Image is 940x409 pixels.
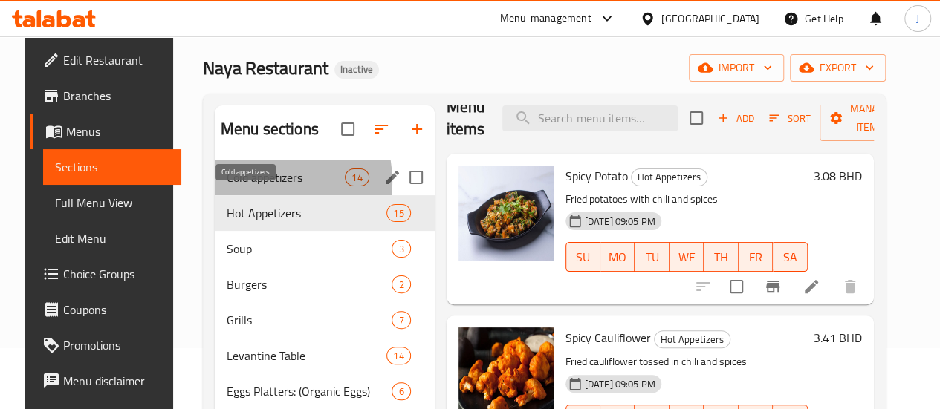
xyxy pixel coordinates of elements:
[572,246,594,268] span: SU
[63,51,169,69] span: Edit Restaurant
[832,99,907,137] span: Manage items
[345,168,369,186] div: items
[227,204,386,222] div: Hot Appetizers
[43,220,181,256] a: Edit Menu
[392,275,410,293] div: items
[30,42,181,78] a: Edit Restaurant
[500,10,591,27] div: Menu-management
[30,327,181,363] a: Promotions
[203,51,328,85] span: Naya Restaurant
[386,204,410,222] div: items
[55,194,169,212] span: Full Menu View
[63,372,169,390] span: Menu disclaimer
[392,385,409,399] span: 6
[363,111,399,147] span: Sort sections
[832,269,868,304] button: delete
[227,275,392,293] span: Burgers
[30,292,181,327] a: Coupons
[600,242,635,272] button: MO
[458,166,554,261] img: Spicy Potato
[704,242,738,272] button: TH
[670,242,704,272] button: WE
[227,168,345,186] span: Cold appetizers
[63,301,169,318] span: Coupons
[392,313,409,327] span: 7
[55,158,169,176] span: Sections
[701,59,772,77] span: import
[392,242,409,256] span: 3
[227,240,392,258] span: Soup
[803,278,820,295] a: Edit menu item
[565,242,600,272] button: SU
[579,377,661,391] span: [DATE] 09:05 PM
[392,240,410,258] div: items
[63,265,169,283] span: Choice Groups
[215,266,435,302] div: Burgers2
[739,242,773,272] button: FR
[215,160,435,195] div: Cold appetizers14edit
[779,246,801,268] span: SA
[790,54,886,82] button: export
[346,171,368,185] span: 14
[773,242,807,272] button: SA
[565,165,628,187] span: Spicy Potato
[227,382,392,400] span: Eggs Platters: (Organic Eggs)
[215,373,435,409] div: Eggs Platters: (Organic Eggs)6
[769,110,810,127] span: Sort
[802,59,874,77] span: export
[814,166,862,186] h6: 3.08 BHD
[215,231,435,266] div: Soup3
[399,111,435,147] button: Add section
[502,105,678,131] input: search
[635,242,669,272] button: TU
[565,327,651,349] span: Spicy Cauliflower
[392,278,409,292] span: 2
[30,256,181,292] a: Choice Groups
[30,363,181,399] a: Menu disclaimer
[606,246,629,268] span: MO
[332,114,363,145] span: Select all sections
[579,215,661,229] span: [DATE] 09:05 PM
[565,190,808,209] p: Fried potatoes with chili and spices
[215,302,435,338] div: Grills7
[66,122,169,140] span: Menus
[759,107,820,130] span: Sort items
[227,347,386,364] span: Levantine Table
[43,149,181,185] a: Sections
[387,206,409,220] span: 15
[63,87,169,105] span: Branches
[63,336,169,354] span: Promotions
[745,246,767,268] span: FR
[30,114,181,149] a: Menus
[710,246,732,268] span: TH
[632,168,707,186] span: Hot Appetizers
[227,311,392,329] span: Grills
[565,353,808,371] p: Fried cauliflower tossed in chili and spices
[814,327,862,348] h6: 3.41 BHD
[334,63,379,76] span: Inactive
[689,54,784,82] button: import
[712,107,759,130] button: Add
[387,349,409,363] span: 14
[916,10,919,27] span: J
[392,382,410,400] div: items
[43,185,181,220] a: Full Menu View
[386,347,410,364] div: items
[654,330,730,348] div: Hot Appetizers
[55,229,169,247] span: Edit Menu
[681,102,712,134] span: Select section
[820,95,919,141] button: Manage items
[447,96,485,140] h2: Menu items
[721,271,752,302] span: Select to update
[215,338,435,373] div: Levantine Table14
[765,107,814,130] button: Sort
[334,61,379,79] div: Inactive
[641,246,663,268] span: TU
[221,118,319,140] h2: Menu sections
[755,269,791,304] button: Branch-specific-item
[661,10,759,27] div: [GEOGRAPHIC_DATA]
